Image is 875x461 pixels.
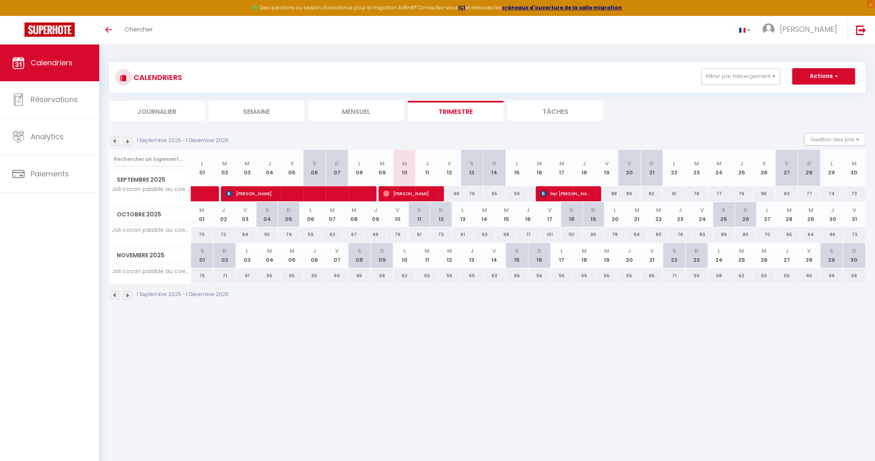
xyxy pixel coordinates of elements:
[604,227,626,242] div: 78
[303,268,326,283] div: 55
[505,186,528,201] div: 69
[798,268,820,283] div: 65
[461,186,483,201] div: 76
[191,150,214,186] th: 01
[24,22,75,37] img: Super Booking
[504,206,509,214] abbr: M
[775,186,798,201] div: 83
[348,268,371,283] div: 65
[243,206,247,214] abbr: V
[234,227,256,242] div: 84
[313,247,316,255] abbr: J
[371,150,393,186] th: 09
[701,68,780,85] button: Filtrer par hébergement
[335,160,339,167] abbr: D
[540,186,592,201] span: Nyi [PERSON_NAME]
[785,160,788,167] abbr: S
[343,202,365,227] th: 08
[539,202,561,227] th: 17
[200,247,204,255] abbr: S
[265,206,269,214] abbr: S
[595,268,618,283] div: 55
[438,150,461,186] th: 12
[109,249,191,261] span: Novembre 2025
[505,150,528,186] th: 15
[258,243,281,268] th: 04
[744,206,748,214] abbr: D
[374,206,377,214] abbr: J
[840,424,869,455] iframe: Chat
[792,68,855,85] button: Actions
[570,206,573,214] abbr: S
[393,268,416,283] div: 62
[634,206,639,214] abbr: M
[326,150,348,186] th: 07
[452,202,474,227] th: 13
[303,150,326,186] th: 06
[348,150,371,186] th: 08
[591,206,595,214] abbr: D
[618,268,640,283] div: 55
[365,202,387,227] th: 09
[526,206,530,214] abbr: J
[408,202,430,227] th: 11
[822,202,843,227] th: 30
[461,243,483,268] th: 13
[416,150,438,186] th: 11
[798,150,820,186] th: 28
[461,206,464,214] abbr: L
[604,202,626,227] th: 20
[256,202,278,227] th: 04
[627,160,631,167] abbr: S
[287,206,291,214] abbr: D
[326,243,348,268] th: 07
[458,4,465,11] a: ICI
[222,206,225,214] abbr: J
[663,186,685,201] div: 81
[595,150,618,186] th: 19
[843,186,865,201] div: 73
[650,247,653,255] abbr: V
[258,268,281,283] div: 55
[800,227,822,242] div: 64
[830,160,833,167] abbr: L
[502,4,622,11] strong: créneaux d'ouverture de la salle migration
[258,150,281,186] th: 04
[550,243,573,268] th: 17
[278,227,300,242] div: 74
[461,268,483,283] div: 55
[114,152,186,167] input: Rechercher un logement...
[822,227,843,242] div: 66
[31,58,73,68] span: Calendriers
[483,268,505,283] div: 63
[756,16,847,45] a: ... [PERSON_NAME]
[761,247,766,255] abbr: M
[548,206,552,214] abbr: V
[408,101,503,121] li: Trimestre
[268,160,271,167] abbr: J
[393,243,416,268] th: 10
[365,227,387,242] div: 69
[348,243,371,268] th: 08
[669,202,691,227] th: 23
[708,150,730,186] th: 24
[300,227,321,242] div: 59
[730,268,753,283] div: 62
[201,160,203,167] abbr: L
[800,202,822,227] th: 29
[539,227,561,242] div: 101
[31,169,69,179] span: Paiements
[804,133,865,145] button: Gestion des prix
[137,291,229,298] p: 1 Septembre 2025 - 1 Décembre 2025
[246,247,248,255] abbr: L
[278,202,300,227] th: 05
[852,160,857,167] abbr: M
[438,243,461,268] th: 12
[111,268,192,274] span: Joli cocon paisible au coeur du Panier
[798,186,820,201] div: 77
[700,206,704,214] abbr: V
[856,25,866,35] img: logout
[358,160,361,167] abbr: L
[820,268,843,283] div: 69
